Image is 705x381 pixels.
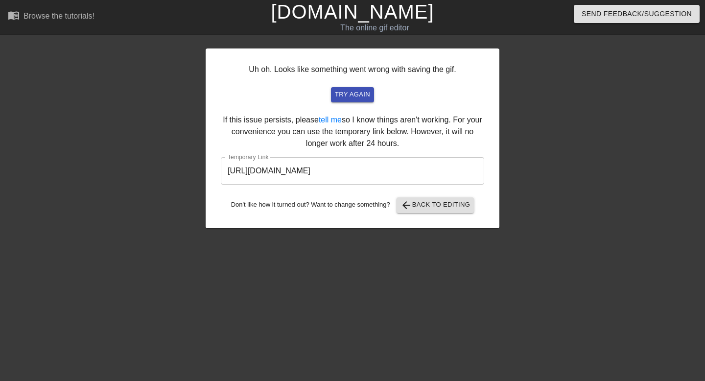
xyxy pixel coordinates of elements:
[331,87,374,102] button: try again
[400,199,412,211] span: arrow_back
[8,9,94,24] a: Browse the tutorials!
[271,1,434,23] a: [DOMAIN_NAME]
[240,22,510,34] div: The online gif editor
[400,199,470,211] span: Back to Editing
[319,116,342,124] a: tell me
[206,48,499,228] div: Uh oh. Looks like something went wrong with saving the gif. If this issue persists, please so I k...
[335,89,370,100] span: try again
[8,9,20,21] span: menu_book
[574,5,700,23] button: Send Feedback/Suggestion
[23,12,94,20] div: Browse the tutorials!
[582,8,692,20] span: Send Feedback/Suggestion
[397,197,474,213] button: Back to Editing
[221,197,484,213] div: Don't like how it turned out? Want to change something?
[221,157,484,185] input: bare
